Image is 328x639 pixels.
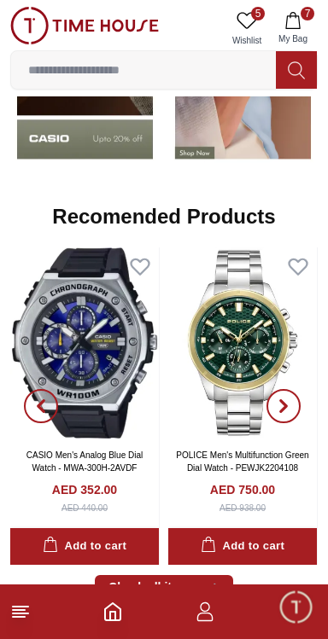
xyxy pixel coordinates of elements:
a: Home [102,601,123,622]
div: AED 938.00 [220,502,266,514]
span: 7 [301,7,314,20]
a: POLICE Men's Multifunction Green Dial Watch - PEWJK2204108 [176,450,308,473]
span: My Bag [272,32,314,45]
img: POLICE Men's Multifunction Green Dial Watch - PEWJK2204108 [168,247,317,439]
span: Wishlist [225,34,268,47]
button: 7My Bag [268,7,318,50]
a: Check all items [95,575,233,599]
h4: AED 352.00 [52,481,117,498]
img: CASIO Men's Analog Blue Dial Watch - MWA-300H-2AVDF [10,247,159,439]
a: CASIO Men's Analog Blue Dial Watch - MWA-300H-2AVDF [26,450,143,473]
button: Add to cart [10,528,159,565]
div: Add to cart [43,537,126,556]
button: Add to cart [168,528,317,565]
div: Chat Widget [278,589,315,626]
img: ... [10,7,159,44]
span: 5 [251,7,265,20]
div: AED 440.00 [61,502,108,514]
h4: AED 750.00 [210,481,275,498]
div: Add to cart [201,537,284,556]
h2: Recomended Products [52,203,275,230]
a: 5Wishlist [225,7,268,50]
